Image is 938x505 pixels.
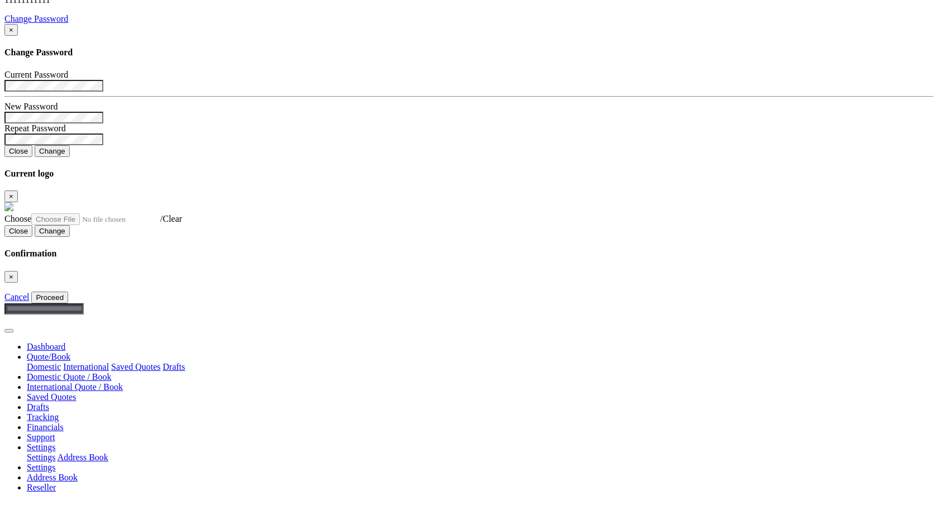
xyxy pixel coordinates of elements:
[4,292,29,302] a: Cancel
[111,362,160,371] a: Saved Quotes
[31,292,68,303] button: Proceed
[4,249,934,259] h4: Confirmation
[4,169,934,179] h4: Current logo
[27,342,65,351] a: Dashboard
[4,213,934,225] div: /
[4,14,68,23] a: Change Password
[27,452,934,463] div: Quote/Book
[27,352,70,361] a: Quote/Book
[4,329,13,332] button: Toggle navigation
[27,412,59,422] a: Tracking
[9,192,13,201] span: ×
[4,190,18,202] button: Close
[4,202,13,211] img: GetCustomerLogo
[4,70,68,79] label: Current Password
[27,362,934,372] div: Quote/Book
[27,432,55,442] a: Support
[27,402,49,412] a: Drafts
[27,362,61,371] a: Domestic
[4,24,18,36] button: Close
[4,123,66,133] label: Repeat Password
[58,452,108,462] a: Address Book
[4,47,934,58] h4: Change Password
[27,422,64,432] a: Financials
[4,214,160,223] a: Choose
[27,442,56,452] a: Settings
[35,225,70,237] button: Change
[162,214,182,223] a: Clear
[4,102,58,111] label: New Password
[35,145,70,157] button: Change
[27,483,56,492] a: Reseller
[9,26,13,34] span: ×
[27,452,56,462] a: Settings
[27,463,56,472] a: Settings
[63,362,109,371] a: International
[4,225,32,237] button: Close
[4,271,18,283] button: Close
[27,473,78,482] a: Address Book
[27,372,112,382] a: Domestic Quote / Book
[4,145,32,157] button: Close
[27,392,76,402] a: Saved Quotes
[27,382,123,392] a: International Quote / Book
[163,362,185,371] a: Drafts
